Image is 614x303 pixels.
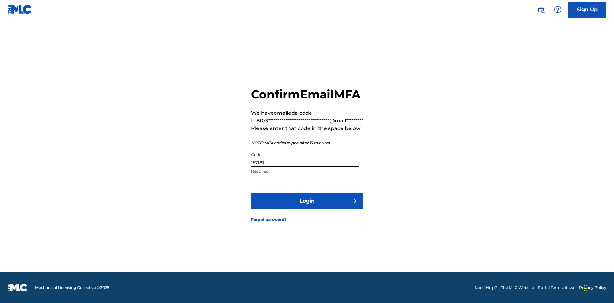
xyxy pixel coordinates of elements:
span: Mechanical Licensing Collective © 2025 [35,285,109,291]
img: f7272a7cc735f4ea7f67.svg [350,197,358,205]
a: The MLC Website [501,285,534,291]
p: Please enter that code in the space below [251,125,363,132]
h2: Confirm Email MFA [251,87,363,102]
a: Forgot password? [251,217,287,222]
button: Login [251,193,363,209]
iframe: Chat Widget [582,272,614,303]
a: Privacy Policy [579,285,606,291]
a: Public Search [535,3,547,16]
p: NOTE: MFA codes expire after 15 minutes [251,140,363,146]
img: search [537,6,545,13]
div: Help [551,3,564,16]
a: Portal Terms of Use [538,285,575,291]
img: help [554,6,562,13]
img: MLC Logo [8,5,32,14]
img: logo [8,284,28,291]
p: Required [251,168,359,174]
a: Sign Up [568,2,606,18]
a: Need Help? [475,285,497,291]
div: Drag [584,279,588,298]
